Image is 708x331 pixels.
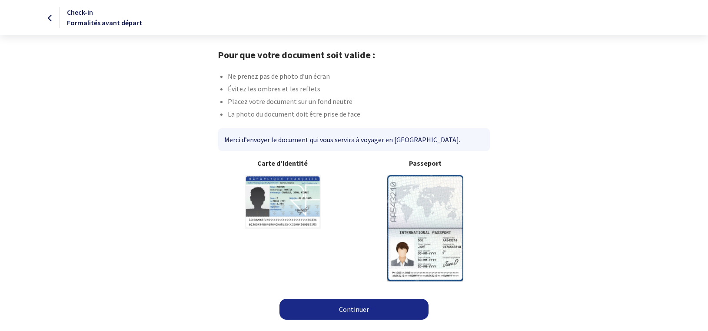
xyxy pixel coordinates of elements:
[218,128,490,151] div: Merci d’envoyer le document qui vous servira à voyager en [GEOGRAPHIC_DATA].
[228,71,490,84] li: Ne prenez pas de photo d’un écran
[279,299,429,320] a: Continuer
[387,175,463,281] img: illuPasseport.svg
[218,49,490,60] h1: Pour que votre document soit valide :
[228,84,490,96] li: Évitez les ombres et les reflets
[228,109,490,121] li: La photo du document doit être prise de face
[67,8,142,27] span: Check-in Formalités avant départ
[228,96,490,109] li: Placez votre document sur un fond neutre
[245,175,321,229] img: illuCNI.svg
[218,158,347,168] b: Carte d'identité
[361,158,490,168] b: Passeport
